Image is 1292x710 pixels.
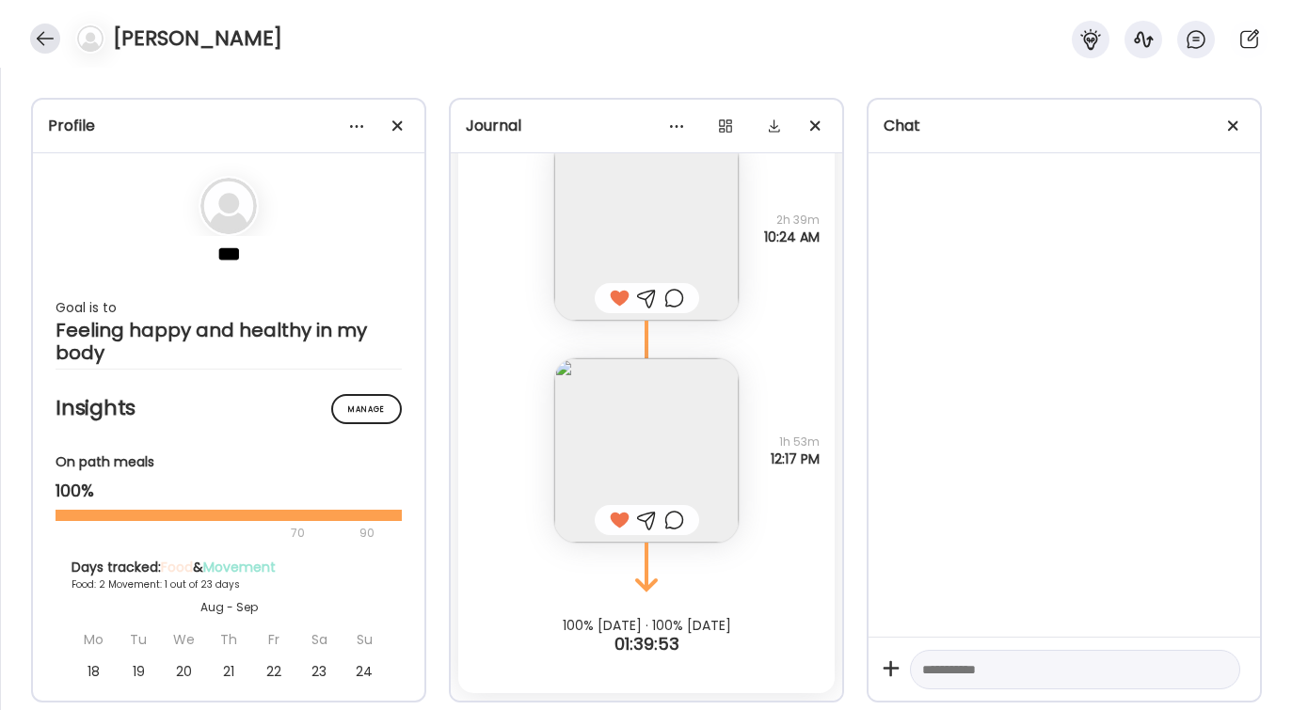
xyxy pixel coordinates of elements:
div: Food: 2 Movement: 1 out of 23 days [72,577,386,592]
div: On path meals [56,452,402,472]
div: 90 [358,522,376,544]
div: 21 [208,655,249,687]
div: Sa [298,623,340,655]
div: 22 [253,655,295,687]
img: bg-avatar-default.svg [200,178,257,234]
div: 24 [343,655,385,687]
div: Profile [48,115,409,137]
span: 12:17 PM [771,450,820,467]
div: Aug - Sep [72,599,386,616]
div: 01:39:53 [451,633,842,655]
div: 100% [56,480,402,502]
div: 70 [56,522,354,544]
div: We [163,623,204,655]
span: 10:24 AM [764,229,820,245]
div: 23 [298,655,340,687]
div: Days tracked: & [72,558,386,577]
div: Mo [72,623,114,655]
span: 1h 53m [771,434,820,450]
h2: Insights [56,394,402,422]
div: Tu [118,623,159,655]
div: 19 [118,655,159,687]
div: Manage [331,394,402,424]
div: 18 [72,655,114,687]
span: Movement [203,558,276,576]
span: 2h 39m [764,212,820,229]
div: Chat [884,115,1245,137]
img: images%2FXCPDlGnWx9QfyCmOe080ZI2EizI3%2FBmLFKNF49lIKvEY0IavA%2FJQ5bPxlwUqwL217HfWu1_240 [554,358,739,543]
div: Fr [253,623,295,655]
h4: [PERSON_NAME] [113,24,282,54]
div: Su [343,623,385,655]
img: images%2FXCPDlGnWx9QfyCmOe080ZI2EizI3%2FFuqOUWtqdyFCWKxDjHP8%2FTvMpsjvfl8KQb0wHS9Hk_240 [554,136,739,321]
span: Food [161,558,193,576]
img: bg-avatar-default.svg [77,25,104,52]
div: Feeling happy and healthy in my body [56,319,402,364]
div: Journal [466,115,827,137]
div: 100% [DATE] · 100% [DATE] [451,618,842,633]
div: Th [208,623,249,655]
div: Goal is to [56,296,402,319]
div: 20 [163,655,204,687]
